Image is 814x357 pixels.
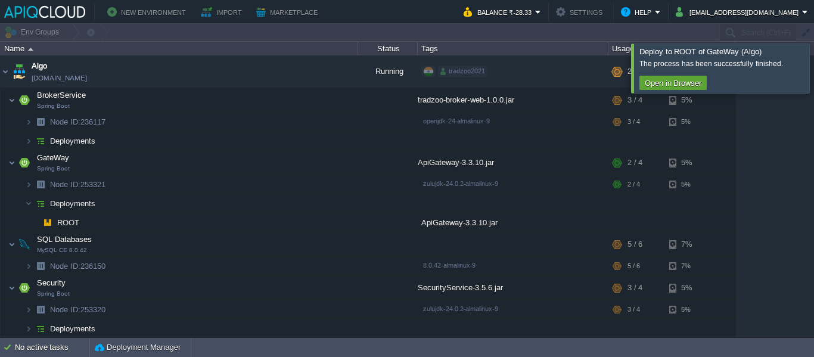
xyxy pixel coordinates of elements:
a: ROOT [56,218,81,228]
img: AMDAwAAAACH5BAEAAAAALAAAAAABAAEAAAICRAEAOw== [32,319,49,338]
div: 5 / 6 [627,257,640,275]
div: 7% [669,257,708,275]
img: AMDAwAAAACH5BAEAAAAALAAAAAABAAEAAAICRAEAOw== [8,151,15,175]
a: BrokerServiceSpring Boot [36,91,88,100]
div: 3 / 4 [627,276,642,300]
a: Deployments [49,136,97,146]
img: AMDAwAAAACH5BAEAAAAALAAAAAABAAEAAAICRAEAOw== [25,257,32,275]
img: AMDAwAAAACH5BAEAAAAALAAAAAABAAEAAAICRAEAOw== [39,213,56,232]
div: tradzoo-broker-web-1.0.0.jar [418,88,608,112]
button: Import [201,5,246,19]
div: 5% [669,175,708,194]
img: AMDAwAAAACH5BAEAAAAALAAAAAABAAEAAAICRAEAOw== [16,88,33,112]
span: Node ID: [50,262,80,271]
div: 5% [669,151,708,175]
button: Help [621,5,655,19]
span: 8.0.42-almalinux-9 [423,262,476,269]
img: AMDAwAAAACH5BAEAAAAALAAAAAABAAEAAAICRAEAOw== [32,194,49,213]
button: New Environment [107,5,189,19]
div: tradzoo2021 [438,66,487,77]
div: No active tasks [15,338,89,357]
div: Status [359,42,417,55]
img: AMDAwAAAACH5BAEAAAAALAAAAAABAAEAAAICRAEAOw== [32,300,49,319]
div: SecurityService-3.5.6.jar [418,276,608,300]
img: AMDAwAAAACH5BAEAAAAALAAAAAABAAEAAAICRAEAOw== [25,319,32,338]
span: Spring Boot [37,290,70,297]
a: Node ID:236150 [49,261,107,271]
span: Spring Boot [37,165,70,172]
img: AMDAwAAAACH5BAEAAAAALAAAAAABAAEAAAICRAEAOw== [25,132,32,150]
img: AMDAwAAAACH5BAEAAAAALAAAAAABAAEAAAICRAEAOw== [32,113,49,131]
button: Balance ₹-28.33 [464,5,535,19]
div: The process has been successfully finished. [639,59,806,69]
span: Node ID: [50,305,80,314]
img: AMDAwAAAACH5BAEAAAAALAAAAAABAAEAAAICRAEAOw== [16,276,33,300]
span: zulujdk-24.0.2-almalinux-9 [423,305,498,312]
span: SQL Databases [36,234,94,244]
button: Marketplace [256,5,321,19]
img: AMDAwAAAACH5BAEAAAAALAAAAAABAAEAAAICRAEAOw== [8,232,15,256]
div: 5% [669,113,708,131]
div: 20 / 30 [627,55,651,88]
div: 5% [669,300,708,319]
span: 236117 [49,117,107,127]
img: AMDAwAAAACH5BAEAAAAALAAAAAABAAEAAAICRAEAOw== [25,194,32,213]
img: AMDAwAAAACH5BAEAAAAALAAAAAABAAEAAAICRAEAOw== [1,55,10,88]
a: SecuritySpring Boot [36,278,67,287]
div: 2 / 4 [627,151,642,175]
div: ApiGateway-3.3.10.jar [418,151,608,175]
div: ApiGateway-3.3.10.jar [418,213,608,232]
div: 2 / 4 [627,175,640,194]
img: AMDAwAAAACH5BAEAAAAALAAAAAABAAEAAAICRAEAOw== [11,55,27,88]
a: Deployments [49,324,97,334]
img: AMDAwAAAACH5BAEAAAAALAAAAAABAAEAAAICRAEAOw== [25,175,32,194]
div: 5% [669,88,708,112]
span: MySQL CE 8.0.42 [37,247,87,254]
div: 7% [669,232,708,256]
img: AMDAwAAAACH5BAEAAAAALAAAAAABAAEAAAICRAEAOw== [8,88,15,112]
button: Settings [556,5,606,19]
span: BrokerService [36,90,88,100]
a: Node ID:253321 [49,179,107,190]
img: AMDAwAAAACH5BAEAAAAALAAAAAABAAEAAAICRAEAOw== [32,213,39,232]
div: Running [358,55,418,88]
a: Node ID:236117 [49,117,107,127]
a: Algo [32,60,47,72]
a: GateWaySpring Boot [36,153,71,162]
a: SQL DatabasesMySQL CE 8.0.42 [36,235,94,244]
span: 236150 [49,261,107,271]
img: AMDAwAAAACH5BAEAAAAALAAAAAABAAEAAAICRAEAOw== [25,113,32,131]
div: Name [1,42,358,55]
img: AMDAwAAAACH5BAEAAAAALAAAAAABAAEAAAICRAEAOw== [25,300,32,319]
img: AMDAwAAAACH5BAEAAAAALAAAAAABAAEAAAICRAEAOw== [8,276,15,300]
div: 5 / 6 [627,232,642,256]
a: Node ID:253320 [49,305,107,315]
span: Node ID: [50,117,80,126]
span: Security [36,278,67,288]
button: Open in Browser [641,77,705,88]
img: AMDAwAAAACH5BAEAAAAALAAAAAABAAEAAAICRAEAOw== [16,232,33,256]
img: AMDAwAAAACH5BAEAAAAALAAAAAABAAEAAAICRAEAOw== [32,132,49,150]
span: openjdk-24-almalinux-9 [423,117,490,125]
span: 253321 [49,179,107,190]
span: Deploy to ROOT of GateWay (Algo) [639,47,762,56]
span: 253320 [49,305,107,315]
img: AMDAwAAAACH5BAEAAAAALAAAAAABAAEAAAICRAEAOw== [32,257,49,275]
button: Deployment Manager [95,342,181,353]
span: Spring Boot [37,103,70,110]
img: AMDAwAAAACH5BAEAAAAALAAAAAABAAEAAAICRAEAOw== [32,175,49,194]
img: AMDAwAAAACH5BAEAAAAALAAAAAABAAEAAAICRAEAOw== [16,151,33,175]
span: GateWay [36,153,71,163]
div: Tags [418,42,608,55]
div: 3 / 4 [627,300,640,319]
a: [DOMAIN_NAME] [32,72,87,84]
span: zulujdk-24.0.2-almalinux-9 [423,180,498,187]
img: APIQCloud [4,6,85,18]
a: Deployments [49,198,97,209]
div: 3 / 4 [627,88,642,112]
